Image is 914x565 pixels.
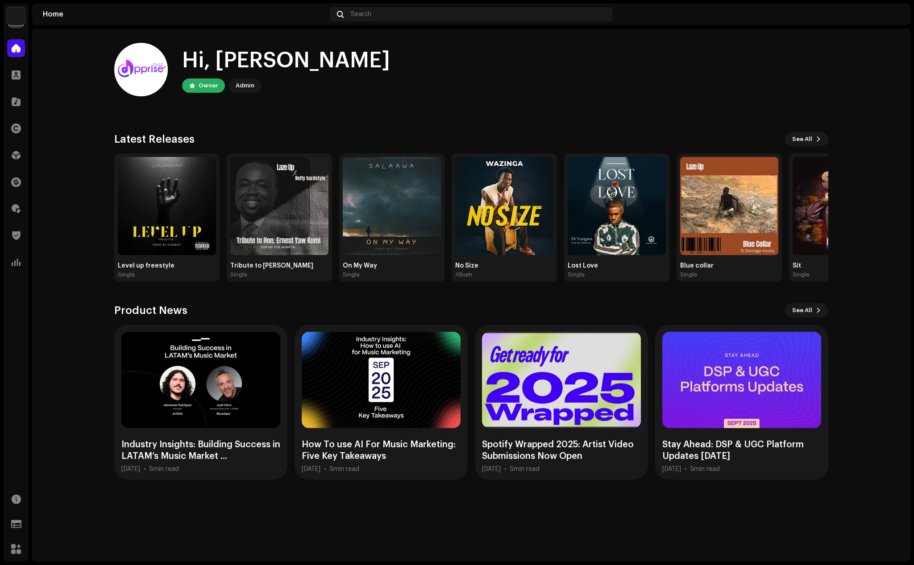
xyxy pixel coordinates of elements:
[118,157,216,255] img: ba4c8d63-d355-4660-a1c7-ab79c3093548
[121,439,280,462] div: Industry Insights: Building Success in LATAM’s Music Market ...
[330,466,359,473] div: 5
[343,157,441,255] img: bfd3e6b3-3b47-4f16-9eaa-9805b65f3210
[785,303,828,318] button: See All
[199,80,218,91] div: Owner
[793,262,891,269] div: Sit
[302,466,320,473] div: [DATE]
[144,466,146,473] div: •
[343,271,360,278] div: Single
[792,301,812,319] span: See All
[118,271,135,278] div: Single
[230,271,247,278] div: Single
[43,11,326,18] div: Home
[680,157,778,255] img: c46b5a18-b4a7-456a-980c-33411623e033
[455,262,553,269] div: No Size
[785,132,828,146] button: See All
[114,43,168,96] img: 94355213-6620-4dec-931c-2264d4e76804
[302,439,461,462] div: How To use AI For Music Marketing: Five Key Takeaways
[236,80,254,91] div: Admin
[680,262,778,269] div: Blue collar
[793,157,891,255] img: 8961b29c-4538-4a7b-b168-e2de1ad47d12
[153,466,179,472] span: min read
[230,157,328,255] img: 1dd51458-092c-46b4-bb23-7387393a345d
[150,466,179,473] div: 5
[680,271,697,278] div: Single
[568,157,666,255] img: d2a0aad2-6f1c-45e4-bc8f-cab353dc6ea6
[324,466,326,473] div: •
[504,466,507,473] div: •
[7,7,25,25] img: 1c16f3de-5afb-4452-805d-3f3454e20b1b
[118,262,216,269] div: Level up freestyle
[568,262,666,269] div: Lost Love
[685,466,687,473] div: •
[482,439,641,462] div: Spotify Wrapped 2025: Artist Video Submissions Now Open
[694,466,720,472] span: min read
[343,262,441,269] div: On My Way
[514,466,540,472] span: min read
[482,466,501,473] div: [DATE]
[568,271,585,278] div: Single
[455,271,472,278] div: Album
[333,466,359,472] span: min read
[114,132,195,146] h3: Latest Releases
[792,130,812,148] span: See All
[662,439,821,462] div: Stay Ahead: DSP & UGC Platform Updates [DATE]
[230,262,328,269] div: Tribute to [PERSON_NAME]
[510,466,540,473] div: 5
[121,466,140,473] div: [DATE]
[114,303,187,318] h3: Product News
[662,466,681,473] div: [DATE]
[351,11,371,18] span: Search
[455,157,553,255] img: 7b565052-af79-4c48-bc24-ac1409a6c5c6
[182,46,390,75] div: Hi, [PERSON_NAME]
[885,7,900,21] img: 94355213-6620-4dec-931c-2264d4e76804
[690,466,720,473] div: 5
[793,271,810,278] div: Single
